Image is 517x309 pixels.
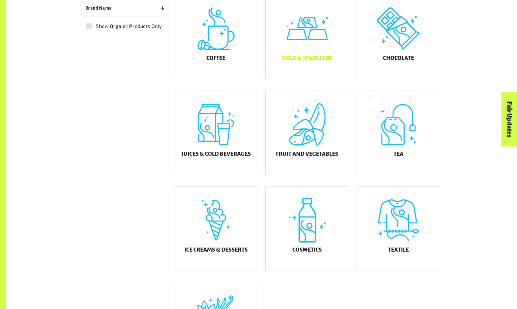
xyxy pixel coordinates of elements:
h5: Textile [388,247,409,253]
a: Juices & Cold Beverages [174,91,258,175]
h5: Ice Creams & Desserts [184,247,248,253]
span: Show Organic Products Only [96,22,162,30]
a: Textile [357,186,440,271]
h5: Chocolate [383,55,414,61]
a: Fruit and Vegetables [265,91,349,175]
h5: Coffee [206,55,225,61]
h5: Cosmetics [292,247,322,253]
h5: Tea [393,151,403,157]
a: Cosmetics [265,186,349,271]
a: Ice Creams & Desserts [174,186,258,271]
button: Brand Name [83,2,167,14]
h5: Juices & Cold Beverages [181,151,251,157]
h5: Fruit and Vegetables [276,151,338,157]
p: Brand Name [85,4,112,12]
a: Tea [357,91,440,175]
h5: Gold & Jewellery [282,55,332,61]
